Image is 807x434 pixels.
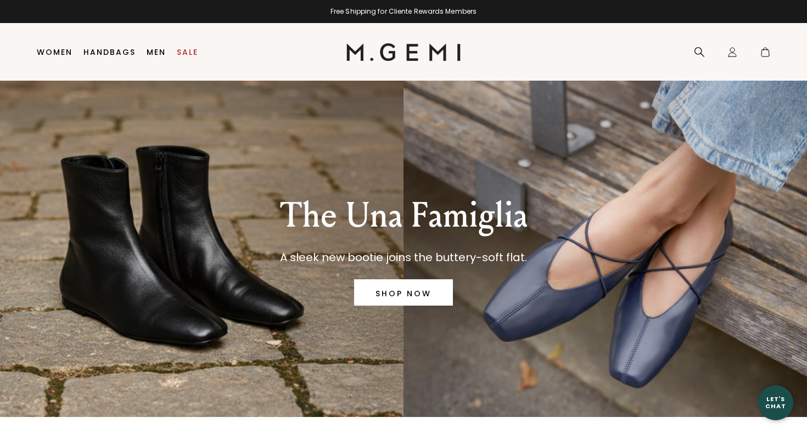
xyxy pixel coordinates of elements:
[280,249,528,266] p: A sleek new bootie joins the buttery-soft flat.
[147,48,166,57] a: Men
[37,48,72,57] a: Women
[280,196,528,235] p: The Una Famiglia
[346,43,461,61] img: M.Gemi
[83,48,136,57] a: Handbags
[177,48,198,57] a: Sale
[354,279,453,306] a: SHOP NOW
[758,396,793,409] div: Let's Chat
